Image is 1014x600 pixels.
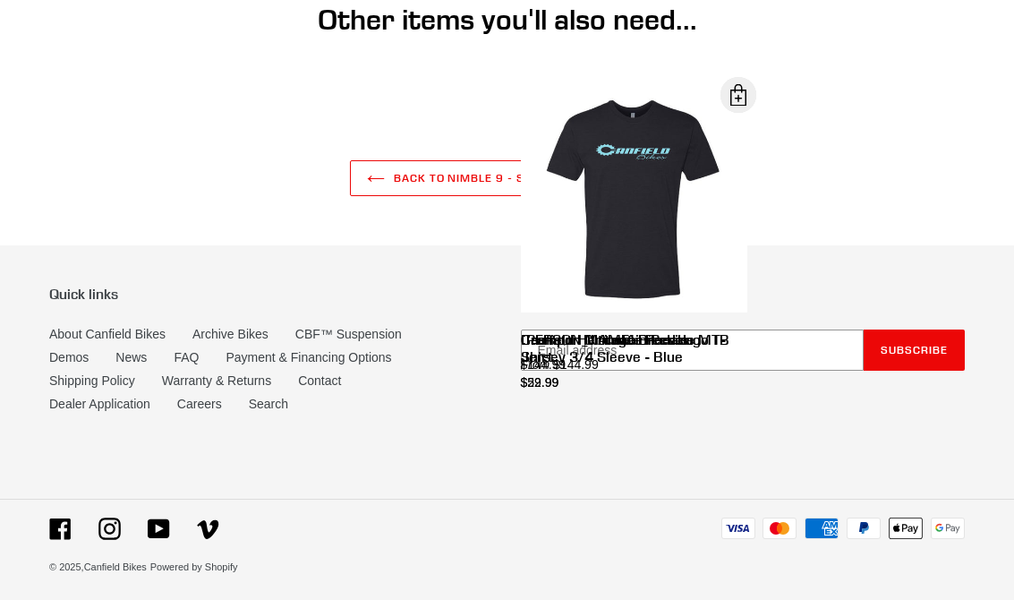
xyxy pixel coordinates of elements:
a: FAQ [174,350,199,364]
a: Back to NIMBLE 9 - Steel Hardtail 29er [350,160,664,196]
a: Careers [177,397,222,411]
a: Powered by Shopify [150,561,238,572]
a: Dealer Application [49,397,150,411]
span: Subscribe [881,343,948,356]
a: Canfield Bikes [84,561,147,572]
a: About Canfield Bikes [49,327,166,341]
a: Archive Bikes [192,327,268,341]
a: Contact [298,373,341,388]
a: [PERSON_NAME] Bikes Logo T-Shirt $22.99 Open Dialog Canfield Bikes Logo T-Shirt [521,86,747,392]
a: Warranty & Returns [162,373,271,388]
a: Payment & Financing Options [226,350,391,364]
p: Quick links [49,286,494,303]
small: © 2025, [49,561,147,572]
a: News [115,350,147,364]
a: Search [249,397,288,411]
a: Shipping Policy [49,373,135,388]
a: CBF™ Suspension [295,327,402,341]
button: Subscribe [864,330,965,371]
a: Demos [49,350,89,364]
h1: Other items you'll also need... [49,3,965,37]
